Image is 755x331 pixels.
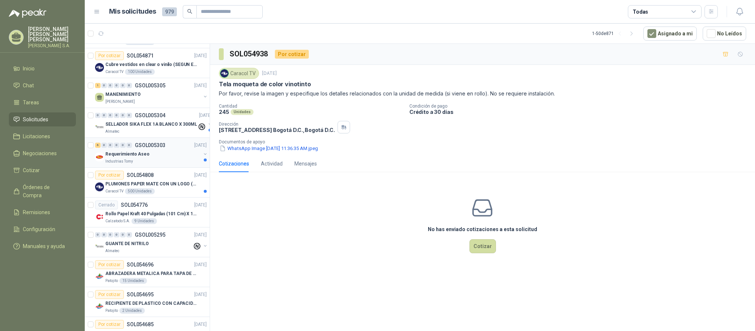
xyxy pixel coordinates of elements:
div: Actividad [261,160,283,168]
a: CerradoSOL054776[DATE] Company LogoRollo Papel Kraft 40 Pulgadas (101 Cm) X 150 Mts 60 GrCalzatod... [85,198,210,227]
div: Cotizaciones [219,160,249,168]
p: [DATE] [194,291,207,298]
p: Caracol TV [105,69,123,75]
div: 2 Unidades [119,308,145,314]
a: Negociaciones [9,146,76,160]
p: [DATE] [194,321,207,328]
div: 0 [108,232,113,237]
div: Caracol TV [219,68,259,79]
p: SOL054685 [127,322,154,327]
a: Chat [9,79,76,93]
div: Mensajes [294,160,317,168]
a: Inicio [9,62,76,76]
div: Por cotizar [95,171,124,180]
div: 0 [101,143,107,148]
p: GSOL005305 [135,83,165,88]
span: Negociaciones [23,149,57,157]
p: SOL054871 [127,53,154,58]
p: [DATE] [194,172,207,179]
span: Configuración [23,225,55,233]
div: 100 Unidades [125,69,155,75]
a: Por cotizarSOL054808[DATE] Company LogoPLUMONES PAPER MATE CON UN LOGO (SEGUN REF.ADJUNTA)Caracol... [85,168,210,198]
p: MANENIMIENTO [105,91,141,98]
div: Por cotizar [95,260,124,269]
span: Solicitudes [23,115,48,123]
div: Por cotizar [95,320,124,329]
div: 9 Unidades [132,218,157,224]
div: 6 [95,143,101,148]
button: Asignado a mi [643,27,697,41]
div: 0 [101,113,107,118]
p: [DATE] [194,82,207,89]
div: 500 Unidades [125,188,155,194]
span: Cotizar [23,166,40,174]
h1: Mis solicitudes [109,6,156,17]
p: [DATE] [194,142,207,149]
div: 0 [120,143,126,148]
p: Dirección [219,122,335,127]
p: Cubre vestidos en clear o vinilo (SEGUN ESPECIFICACIONES DEL ADJUNTO) [105,61,197,68]
a: 1 0 0 0 0 0 GSOL005305[DATE] MANENIMIENTO[PERSON_NAME] [95,81,208,105]
p: Rollo Papel Kraft 40 Pulgadas (101 Cm) X 150 Mts 60 Gr [105,210,197,217]
img: Company Logo [220,69,228,77]
p: [PERSON_NAME] [105,99,135,105]
p: 245 [219,109,229,115]
div: 0 [114,113,119,118]
div: 0 [120,83,126,88]
p: SOL054776 [121,202,148,208]
p: [DATE] [199,112,212,119]
div: 0 [126,83,132,88]
div: 0 [114,83,119,88]
p: GSOL005304 [135,113,165,118]
p: GSOL005303 [135,143,165,148]
p: GUANTE DE NITRILO [105,240,149,247]
a: 0 0 0 0 0 0 GSOL005304[DATE] Company LogoSELLADOR SIKA FLEX 1A BLANCO X 300MLAlmatec [95,111,213,135]
span: Chat [23,81,34,90]
p: PLUMONES PAPER MATE CON UN LOGO (SEGUN REF.ADJUNTA) [105,181,197,188]
a: Por cotizarSOL054695[DATE] Company LogoRECIPIENTE DE PLASTICO CON CAPACIDAD DE 1.8 LT PARA LA EXT... [85,287,210,317]
p: [PERSON_NAME] S.A. [28,43,76,48]
div: 15 Unidades [119,278,147,284]
img: Company Logo [95,212,104,221]
p: [PERSON_NAME] [PERSON_NAME] [PERSON_NAME] [28,27,76,42]
span: search [187,9,192,14]
div: Unidades [231,109,254,115]
div: 1 [95,83,101,88]
div: 0 [126,113,132,118]
span: Inicio [23,65,35,73]
p: [DATE] [262,70,277,77]
a: Configuración [9,222,76,236]
div: 1 - 50 de 871 [592,28,637,39]
div: 0 [114,232,119,237]
p: Calzatodo S.A. [105,218,130,224]
img: Logo peakr [9,9,46,18]
a: Órdenes de Compra [9,180,76,202]
div: Cerrado [95,201,118,209]
p: RECIPIENTE DE PLASTICO CON CAPACIDAD DE 1.8 LT PARA LA EXTRACCIÓN MANUAL DE LIQUIDOS [105,300,197,307]
p: Por favor, revise la imagen y especifique los detalles relacionados con la unidad de medida (si v... [219,90,746,98]
div: 0 [120,113,126,118]
div: Todas [633,8,648,16]
div: 0 [95,232,101,237]
img: Company Logo [95,242,104,251]
a: Remisiones [9,205,76,219]
h3: No has enviado cotizaciones a esta solicitud [428,225,537,233]
img: Company Logo [95,302,104,311]
p: Caracol TV [105,188,123,194]
div: Por cotizar [95,51,124,60]
span: Órdenes de Compra [23,183,69,199]
p: ABRAZADERA METALICA PARA TAPA DE TAMBOR DE PLASTICO DE 50 LT [105,270,197,277]
p: SOL054808 [127,173,154,178]
div: 0 [108,113,113,118]
p: [DATE] [194,202,207,209]
div: 0 [101,83,107,88]
p: Cantidad [219,104,403,109]
a: Por cotizarSOL054696[DATE] Company LogoABRAZADERA METALICA PARA TAPA DE TAMBOR DE PLASTICO DE 50 ... [85,257,210,287]
p: SOL054695 [127,292,154,297]
a: Licitaciones [9,129,76,143]
a: Por cotizarSOL054871[DATE] Company LogoCubre vestidos en clear o vinilo (SEGUN ESPECIFICACIONES D... [85,48,210,78]
p: [STREET_ADDRESS] Bogotá D.C. , Bogotá D.C. [219,127,335,133]
h3: SOL054938 [230,48,269,60]
div: 0 [108,143,113,148]
p: GSOL005295 [135,232,165,237]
